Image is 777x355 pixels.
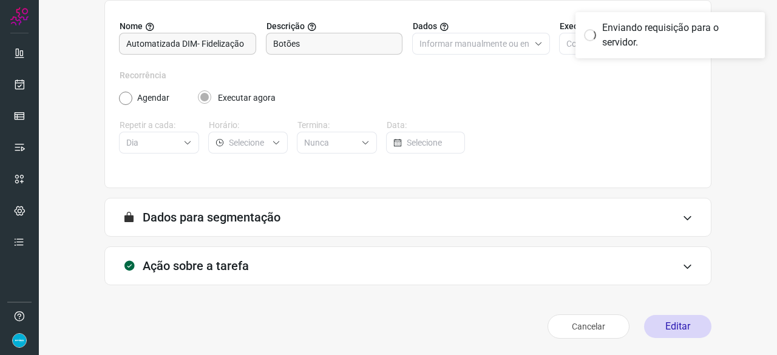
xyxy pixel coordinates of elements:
input: Selecione [126,132,178,153]
label: Agendar [137,92,169,104]
label: Repetir a cada: [120,119,199,132]
h3: Ação sobre a tarefa [143,259,249,273]
div: Enviando requisição para o servidor. [602,21,756,50]
span: Dados [413,20,437,33]
span: Execução [560,20,597,33]
span: Nome [120,20,143,33]
label: Executar agora [218,92,276,104]
label: Recorrência [120,69,696,82]
img: 4352b08165ebb499c4ac5b335522ff74.png [12,333,27,348]
button: Editar [644,315,711,338]
label: Termina: [297,119,377,132]
img: Logo [10,7,29,25]
label: Data: [387,119,466,132]
span: Descrição [266,20,305,33]
label: Horário: [209,119,288,132]
input: Selecione [229,132,268,153]
input: Selecione o tipo de envio [419,33,529,54]
input: Selecione [407,132,458,153]
input: Digite o nome para a sua tarefa. [126,33,249,54]
button: Cancelar [548,314,629,339]
input: Selecione o tipo de envio [566,33,676,54]
h3: Dados para segmentação [143,210,280,225]
input: Selecione [304,132,356,153]
input: Forneça uma breve descrição da sua tarefa. [273,33,396,54]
